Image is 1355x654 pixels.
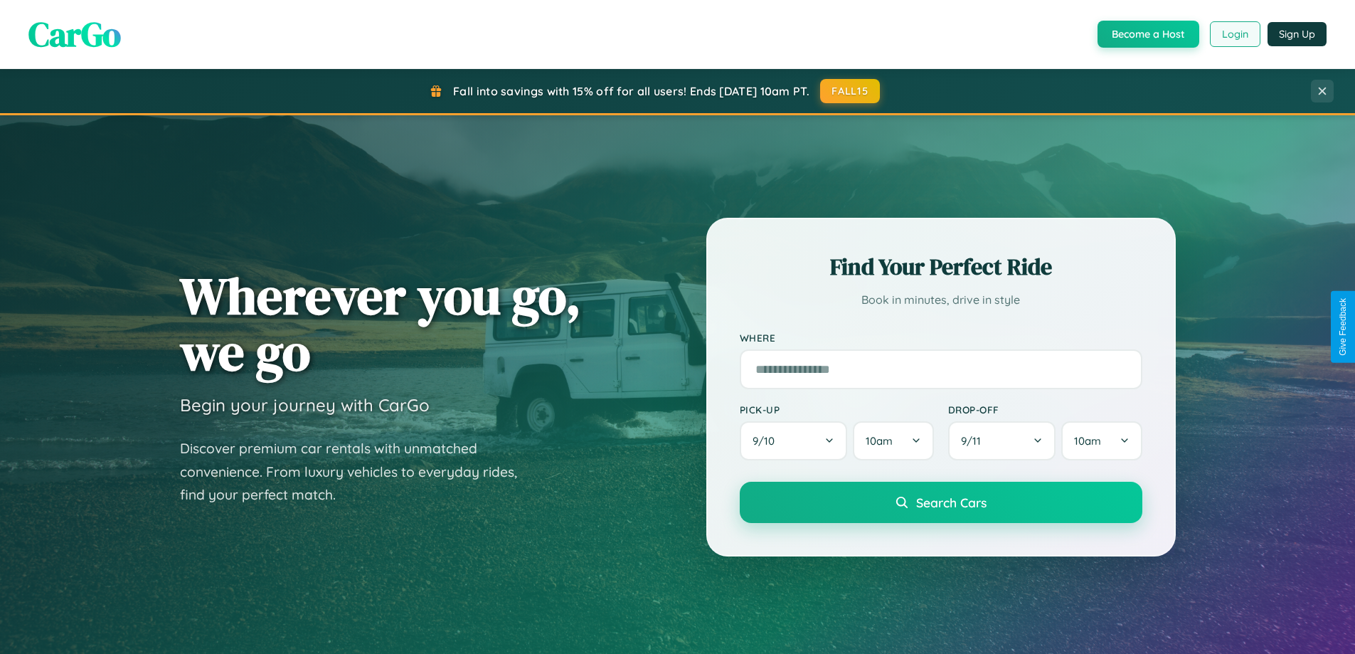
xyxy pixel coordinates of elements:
[753,434,782,448] span: 9 / 10
[1338,298,1348,356] div: Give Feedback
[1210,21,1260,47] button: Login
[948,421,1056,460] button: 9/11
[916,495,987,510] span: Search Cars
[866,434,893,448] span: 10am
[1061,421,1142,460] button: 10am
[948,404,1142,416] label: Drop-off
[853,421,933,460] button: 10am
[180,437,536,507] p: Discover premium car rentals with unmatched convenience. From luxury vehicles to everyday rides, ...
[453,84,809,98] span: Fall into savings with 15% off for all users! Ends [DATE] 10am PT.
[740,251,1142,283] h2: Find Your Perfect Ride
[740,404,934,416] label: Pick-up
[961,434,988,448] span: 9 / 11
[180,268,581,380] h1: Wherever you go, we go
[740,421,848,460] button: 9/10
[1268,22,1327,46] button: Sign Up
[740,332,1142,344] label: Where
[1074,434,1101,448] span: 10am
[740,482,1142,523] button: Search Cars
[180,394,430,416] h3: Begin your journey with CarGo
[820,79,880,103] button: FALL15
[740,290,1142,310] p: Book in minutes, drive in style
[28,11,121,58] span: CarGo
[1098,21,1199,48] button: Become a Host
